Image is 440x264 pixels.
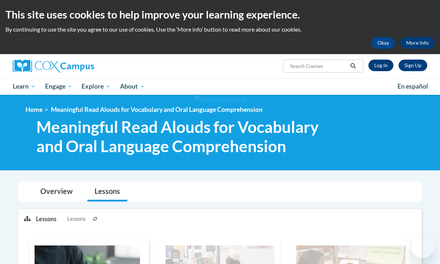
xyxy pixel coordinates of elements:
span: Engage [45,82,72,91]
img: Cox Campus [13,60,94,73]
span: Explore [81,82,111,91]
span: About [120,82,145,91]
a: En español [393,79,433,94]
span: En español [397,82,428,90]
p: Lessons [36,215,56,223]
a: Log In [368,60,393,71]
div: Main menu [7,78,433,95]
input: Search Courses [289,62,348,70]
p: By continuing to use the site you agree to our use of cookies. Use the ‘More info’ button to read... [5,25,435,33]
h2: This site uses cookies to help improve your learning experience. [5,7,435,22]
img: Section background [194,96,246,103]
button: Search [348,62,359,70]
a: About [115,78,149,95]
iframe: Button to launch messaging window [411,235,434,258]
a: Home [25,106,43,113]
a: Register [399,60,427,71]
span: Lessons [67,215,85,223]
a: More Info [400,37,435,49]
span: Meaningful Read Alouds for Vocabulary and Oral Language Comprehension [51,106,263,113]
a: Explore [77,78,115,95]
a: Overview [33,182,80,202]
span: Meaningful Read Alouds for Vocabulary and Oral Language Comprehension [36,117,336,156]
a: Engage [40,78,77,95]
a: Learn [8,78,40,95]
span: Learn [13,82,36,91]
a: Cox Campus [13,60,144,73]
a: Lessons [87,182,127,202]
button: Okay [372,37,395,49]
